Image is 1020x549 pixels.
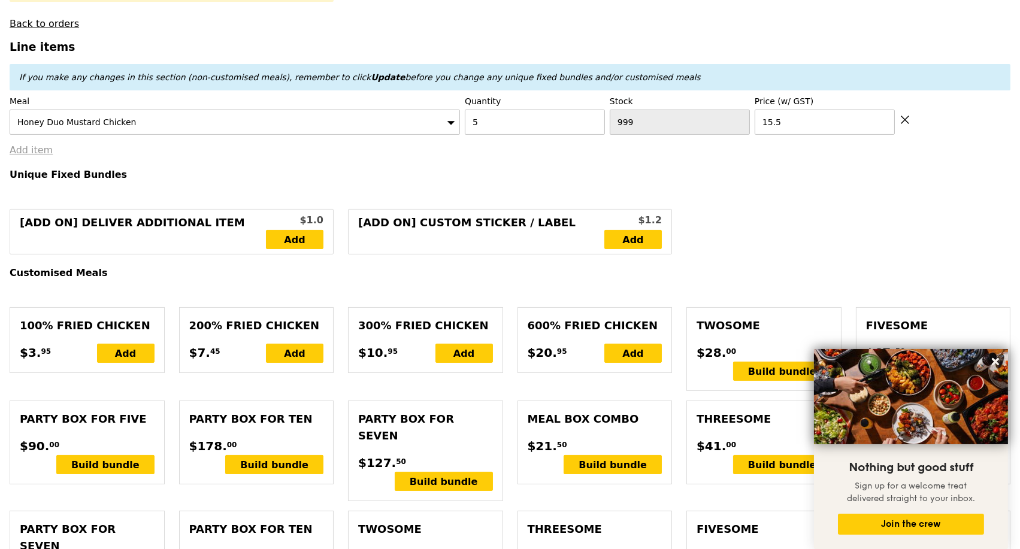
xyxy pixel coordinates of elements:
em: If you make any changes in this section (non-customised meals), remember to click before you chan... [19,72,701,82]
div: Fivesome [697,521,831,538]
img: DSC07876-Edit02-Large.jpeg [814,349,1008,444]
span: Nothing but good stuff [849,460,973,475]
div: Build bundle [225,455,323,474]
span: 95 [388,347,398,356]
div: Add [604,344,662,363]
span: $21. [528,437,557,455]
div: Add [97,344,155,363]
a: Add [604,230,662,249]
div: Meal Box Combo [528,411,662,427]
h4: Customised Meals [10,267,1010,278]
div: Build bundle [733,455,831,474]
h4: Unique Fixed Bundles [10,169,1010,180]
div: Party Box for Seven [358,411,493,444]
span: $67. [866,344,895,362]
div: Add [435,344,493,363]
span: Sign up for a welcome treat delivered straight to your inbox. [847,481,975,503]
span: 95 [557,347,567,356]
label: Stock [610,95,750,107]
span: $20. [528,344,557,362]
div: 100% Fried Chicken [20,317,155,334]
div: Twosome [697,317,831,334]
b: Update [371,72,405,82]
span: $41. [697,437,726,455]
button: Join the crew [838,514,984,535]
div: Fivesome [866,317,1001,334]
div: Threesome [697,411,831,427]
span: 00 [726,347,736,356]
div: $1.0 [266,213,323,228]
div: Add [266,344,323,363]
span: 00 [227,440,237,450]
div: 200% Fried Chicken [189,317,324,334]
div: [Add on] Custom Sticker / Label [358,214,604,249]
span: $7. [189,344,210,362]
div: Build bundle [564,455,662,474]
a: Add [266,230,323,249]
label: Quantity [465,95,605,107]
span: $178. [189,437,227,455]
span: $3. [20,344,41,362]
span: 00 [49,440,59,450]
span: 50 [557,440,567,450]
label: Price (w/ GST) [755,95,895,107]
h3: Line items [10,41,1010,53]
span: $28. [697,344,726,362]
div: 300% Fried Chicken [358,317,493,334]
span: $90. [20,437,49,455]
span: 00 [726,440,736,450]
div: 600% Fried Chicken [528,317,662,334]
button: Close [986,352,1005,371]
div: Threesome [528,521,662,538]
span: $10. [358,344,388,362]
div: Party Box for Ten [189,411,324,427]
span: $127. [358,454,396,472]
span: 45 [210,347,220,356]
div: Build bundle [56,455,155,474]
span: 50 [396,457,406,466]
label: Meal [10,95,460,107]
div: Party Box for Ten [189,521,324,538]
span: 95 [41,347,51,356]
div: Party Box for Five [20,411,155,427]
div: $1.2 [604,213,662,228]
span: 50 [895,347,906,356]
div: [Add on] Deliver Additional Item [20,214,266,249]
a: Back to orders [10,18,79,29]
div: Twosome [358,521,493,538]
div: Build bundle [395,472,493,491]
span: Honey Duo Mustard Chicken [17,117,136,127]
a: Add item [10,144,53,156]
div: Build bundle [733,362,831,381]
